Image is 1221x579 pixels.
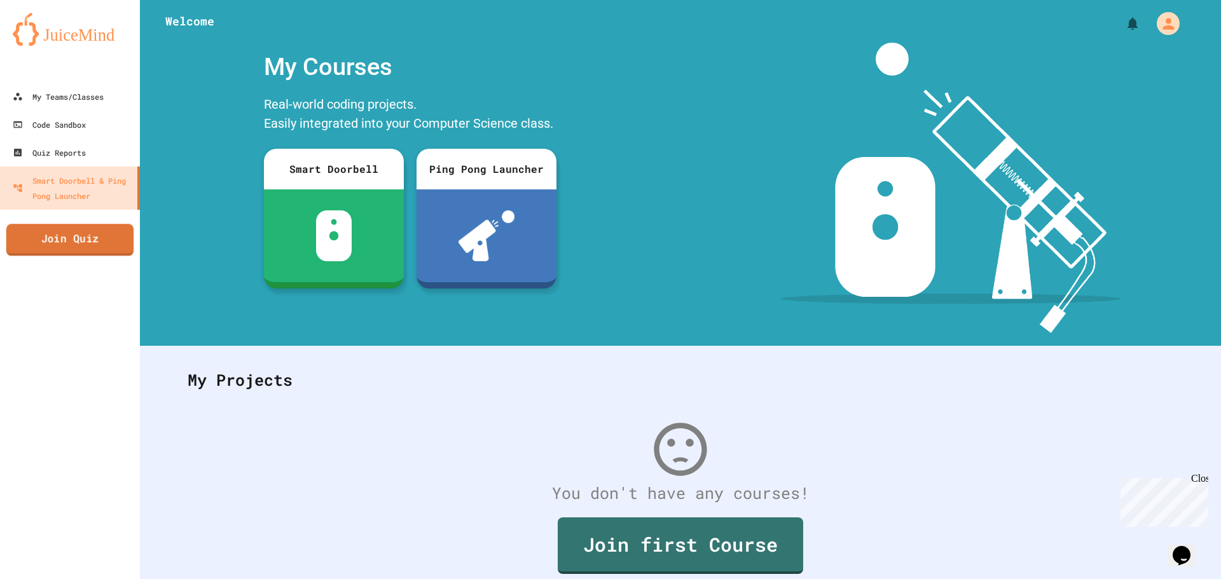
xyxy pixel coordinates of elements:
[175,481,1186,505] div: You don't have any courses!
[1115,473,1208,527] iframe: chat widget
[13,173,132,203] div: Smart Doorbell & Ping Pong Launcher
[558,517,803,574] a: Join first Course
[6,224,134,255] a: Join Quiz
[1101,13,1143,34] div: My Notifications
[13,117,86,132] div: Code Sandbox
[175,355,1186,405] div: My Projects
[258,92,563,139] div: Real-world coding projects. Easily integrated into your Computer Science class.
[5,5,88,81] div: Chat with us now!Close
[780,43,1121,333] img: banner-image-my-projects.png
[417,149,556,189] div: Ping Pong Launcher
[1143,9,1183,38] div: My Account
[258,43,563,92] div: My Courses
[1168,528,1208,566] iframe: chat widget
[13,145,86,160] div: Quiz Reports
[13,13,127,46] img: logo-orange.svg
[13,89,104,104] div: My Teams/Classes
[316,210,352,261] img: sdb-white.svg
[459,210,515,261] img: ppl-with-ball.png
[264,149,404,189] div: Smart Doorbell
